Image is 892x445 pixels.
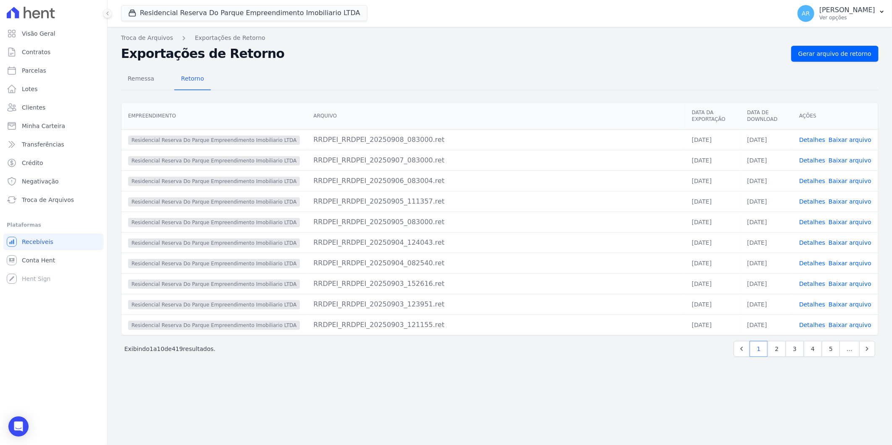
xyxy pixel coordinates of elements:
[685,150,740,170] td: [DATE]
[3,25,104,42] a: Visão Geral
[740,129,792,150] td: [DATE]
[685,294,740,314] td: [DATE]
[313,176,678,186] div: RRDPEI_RRDPEI_20250906_083004.ret
[829,178,871,184] a: Baixar arquivo
[740,232,792,253] td: [DATE]
[734,341,750,357] a: Previous
[174,68,211,90] a: Retorno
[791,46,879,62] a: Gerar arquivo de retorno
[128,197,300,207] span: Residencial Reserva Do Parque Empreendimento Imobiliario LTDA
[799,260,825,267] a: Detalhes
[22,256,55,264] span: Conta Hent
[128,259,300,268] span: Residencial Reserva Do Parque Empreendimento Imobiliario LTDA
[740,273,792,294] td: [DATE]
[22,196,74,204] span: Troca de Arquivos
[313,320,678,330] div: RRDPEI_RRDPEI_20250903_121155.ret
[786,341,804,357] a: 3
[22,48,50,56] span: Contratos
[799,157,825,164] a: Detalhes
[3,62,104,79] a: Parcelas
[798,50,871,58] span: Gerar arquivo de retorno
[3,191,104,208] a: Troca de Arquivos
[195,34,265,42] a: Exportações de Retorno
[22,103,45,112] span: Clientes
[22,66,46,75] span: Parcelas
[128,321,300,330] span: Residencial Reserva Do Parque Empreendimento Imobiliario LTDA
[3,44,104,60] a: Contratos
[121,34,879,42] nav: Breadcrumb
[802,10,810,16] span: AR
[829,280,871,287] a: Baixar arquivo
[150,346,153,352] span: 1
[172,346,183,352] span: 419
[768,341,786,357] a: 2
[799,219,825,225] a: Detalhes
[740,170,792,191] td: [DATE]
[128,238,300,248] span: Residencial Reserva Do Parque Empreendimento Imobiliario LTDA
[3,118,104,134] a: Minha Carteira
[829,198,871,205] a: Baixar arquivo
[859,341,875,357] a: Next
[799,178,825,184] a: Detalhes
[799,198,825,205] a: Detalhes
[22,177,59,186] span: Negativação
[22,122,65,130] span: Minha Carteira
[740,212,792,232] td: [DATE]
[128,177,300,186] span: Residencial Reserva Do Parque Empreendimento Imobiliario LTDA
[176,70,209,87] span: Retorno
[840,341,860,357] span: …
[791,2,892,25] button: AR [PERSON_NAME] Ver opções
[128,136,300,145] span: Residencial Reserva Do Parque Empreendimento Imobiliario LTDA
[313,238,678,248] div: RRDPEI_RRDPEI_20250904_124043.ret
[313,196,678,207] div: RRDPEI_RRDPEI_20250905_111357.ret
[128,280,300,289] span: Residencial Reserva Do Parque Empreendimento Imobiliario LTDA
[740,150,792,170] td: [DATE]
[829,239,871,246] a: Baixar arquivo
[128,156,300,165] span: Residencial Reserva Do Parque Empreendimento Imobiliario LTDA
[121,102,307,130] th: Empreendimento
[3,136,104,153] a: Transferências
[740,191,792,212] td: [DATE]
[829,301,871,308] a: Baixar arquivo
[3,173,104,190] a: Negativação
[819,14,875,21] p: Ver opções
[829,136,871,143] a: Baixar arquivo
[685,232,740,253] td: [DATE]
[829,219,871,225] a: Baixar arquivo
[22,29,55,38] span: Visão Geral
[3,154,104,171] a: Crédito
[157,346,165,352] span: 10
[313,155,678,165] div: RRDPEI_RRDPEI_20250907_083000.ret
[313,299,678,309] div: RRDPEI_RRDPEI_20250903_123951.ret
[685,212,740,232] td: [DATE]
[685,273,740,294] td: [DATE]
[307,102,685,130] th: Arquivo
[799,301,825,308] a: Detalhes
[740,294,792,314] td: [DATE]
[124,345,215,353] p: Exibindo a de resultados.
[3,233,104,250] a: Recebíveis
[829,157,871,164] a: Baixar arquivo
[313,135,678,145] div: RRDPEI_RRDPEI_20250908_083000.ret
[799,322,825,328] a: Detalhes
[121,46,784,61] h2: Exportações de Retorno
[740,102,792,130] th: Data de Download
[685,170,740,191] td: [DATE]
[685,129,740,150] td: [DATE]
[685,253,740,273] td: [DATE]
[799,239,825,246] a: Detalhes
[740,253,792,273] td: [DATE]
[819,6,875,14] p: [PERSON_NAME]
[313,258,678,268] div: RRDPEI_RRDPEI_20250904_082540.ret
[3,252,104,269] a: Conta Hent
[799,280,825,287] a: Detalhes
[3,99,104,116] a: Clientes
[313,217,678,227] div: RRDPEI_RRDPEI_20250905_083000.ret
[799,136,825,143] a: Detalhes
[8,416,29,437] div: Open Intercom Messenger
[121,68,211,90] nav: Tab selector
[22,140,64,149] span: Transferências
[7,220,100,230] div: Plataformas
[128,218,300,227] span: Residencial Reserva Do Parque Empreendimento Imobiliario LTDA
[685,314,740,335] td: [DATE]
